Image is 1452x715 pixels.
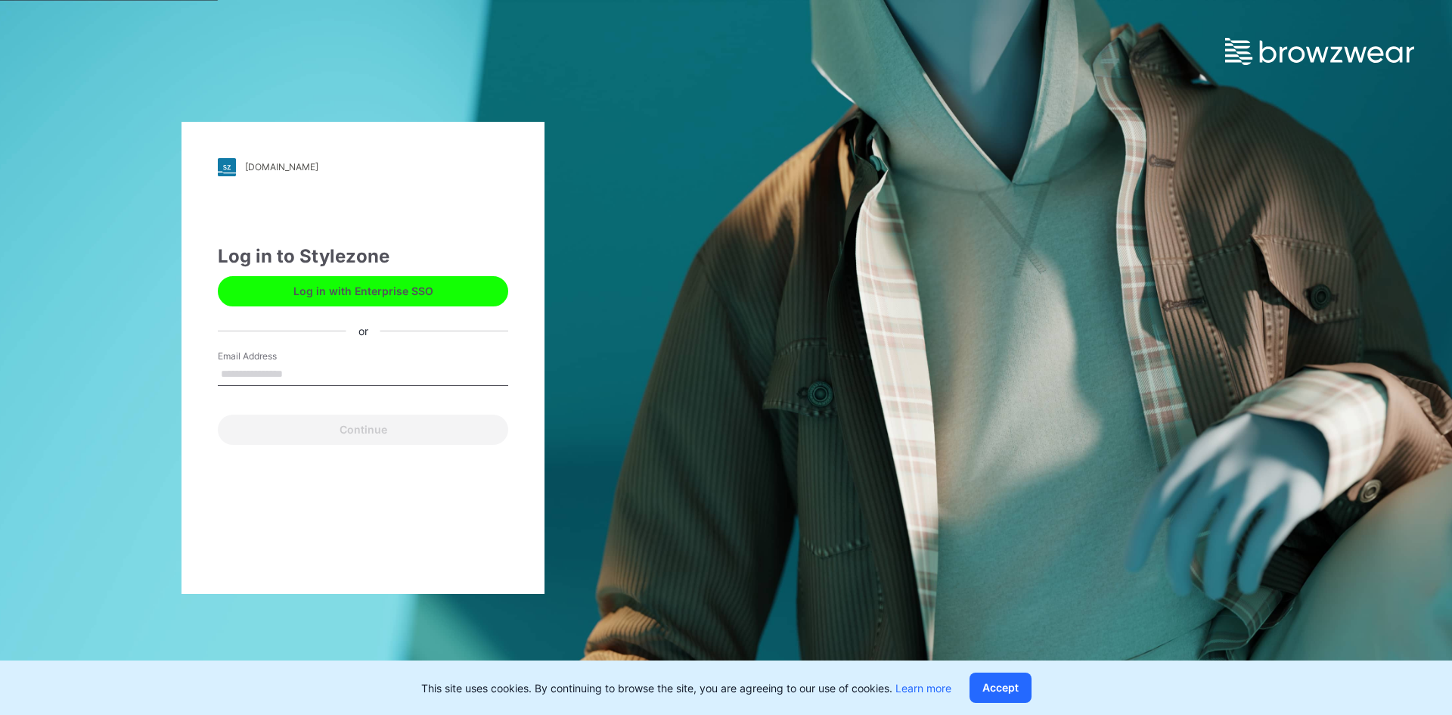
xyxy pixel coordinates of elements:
[218,243,508,270] div: Log in to Stylezone
[895,682,951,695] a: Learn more
[1225,38,1414,65] img: browzwear-logo.e42bd6dac1945053ebaf764b6aa21510.svg
[346,323,380,339] div: or
[218,350,324,363] label: Email Address
[245,161,318,173] div: [DOMAIN_NAME]
[218,158,508,176] a: [DOMAIN_NAME]
[970,673,1032,703] button: Accept
[421,680,951,696] p: This site uses cookies. By continuing to browse the site, you are agreeing to our use of cookies.
[218,276,508,306] button: Log in with Enterprise SSO
[218,158,236,176] img: stylezone-logo.562084cfcfab977791bfbf7441f1a819.svg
